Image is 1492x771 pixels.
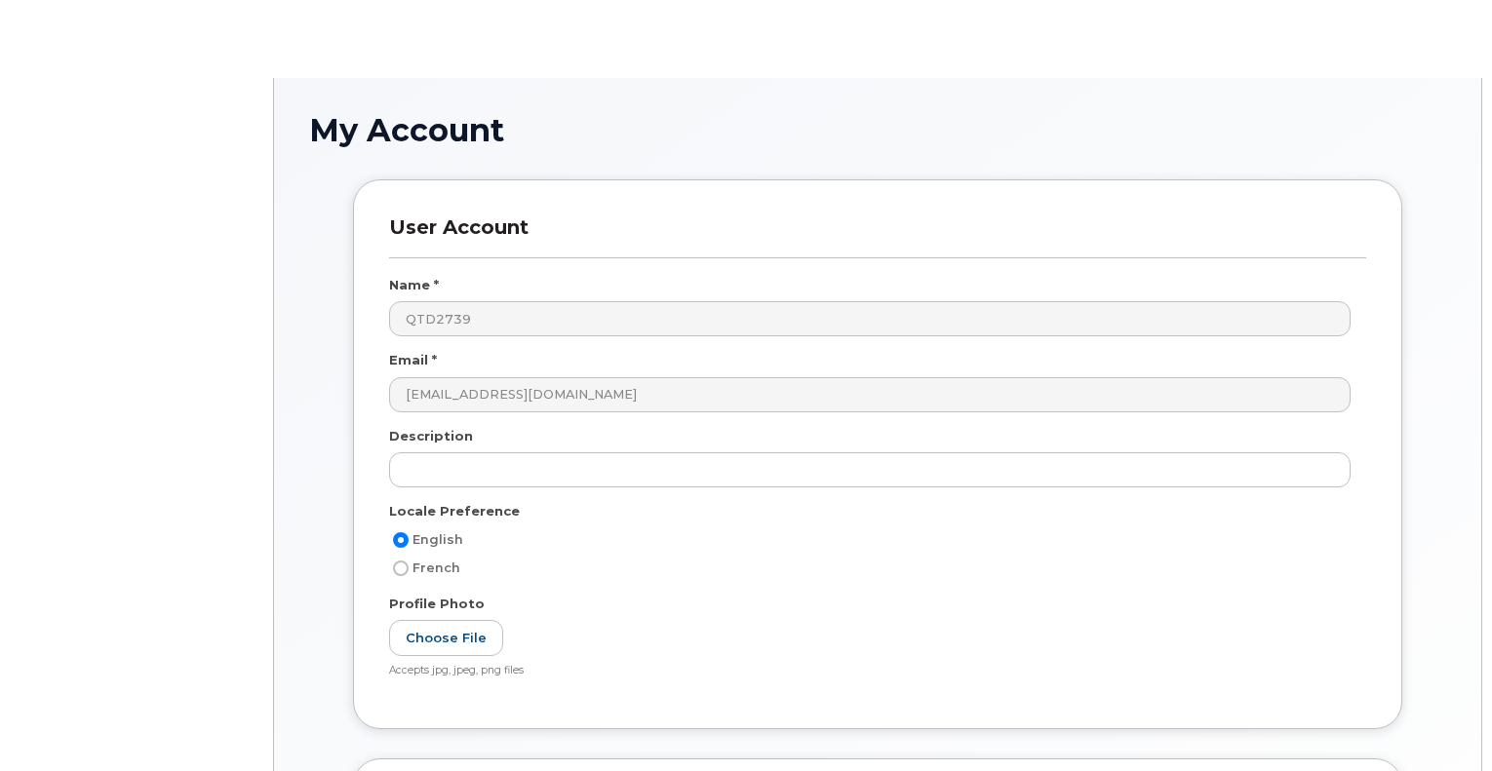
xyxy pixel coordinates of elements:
div: Accepts jpg, jpeg, png files [389,664,1351,678]
h3: User Account [389,215,1366,257]
span: French [412,560,460,575]
input: French [393,560,409,576]
label: Locale Preference [389,502,520,520]
h1: My Account [309,113,1446,147]
span: English [412,532,463,547]
label: Email * [389,351,437,369]
label: Name * [389,276,439,294]
input: English [393,532,409,548]
label: Profile Photo [389,595,485,613]
label: Choose File [389,620,503,656]
label: Description [389,427,473,445]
